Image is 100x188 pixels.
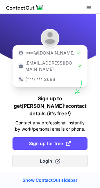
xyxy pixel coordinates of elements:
[18,50,24,56] img: https://contactout.com/extension/app/static/media/login-email-icon.f64bce713bb5cd1896fef81aa7b14a...
[16,175,84,185] a: Show ContactOut sidebar
[29,140,71,147] span: Sign up for free
[12,95,87,117] h1: Sign up to get [PERSON_NAME]’s contact details (it’s free!)
[12,120,87,132] p: Contact any professional instantly by work/personal emails or phone.
[12,137,87,150] button: Sign up for free
[18,76,24,82] img: https://contactout.com/extension/app/static/media/login-phone-icon.bacfcb865e29de816d437549d7f4cb...
[18,63,24,69] img: https://contactout.com/extension/app/static/media/login-work-icon.638a5007170bc45168077fde17b29a1...
[41,29,59,48] img: Aditya kale
[77,64,82,69] img: Check Icon
[25,60,76,72] p: [EMAIL_ADDRESS][DOMAIN_NAME]
[6,4,44,11] img: ContactOut v5.3.10
[12,155,87,167] button: Login
[25,50,75,56] p: ***@[DOMAIN_NAME]
[76,50,81,55] img: Check Icon
[40,158,60,164] span: Login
